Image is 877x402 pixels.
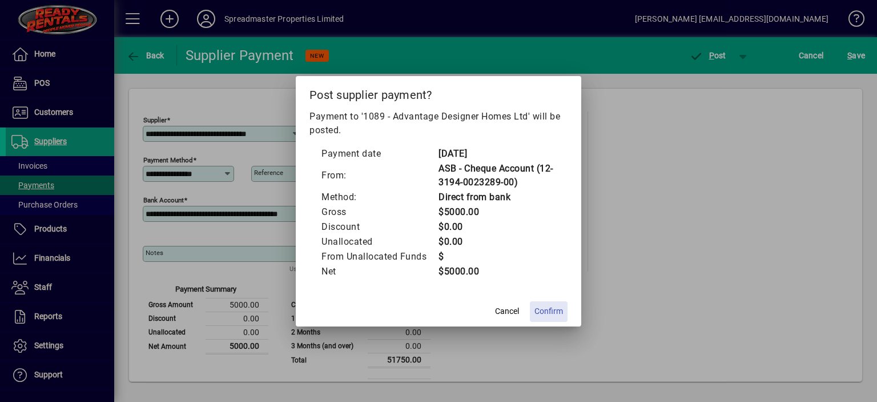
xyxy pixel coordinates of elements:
span: Confirm [534,305,563,317]
td: ASB - Cheque Account (12-3194-0023289-00) [438,161,556,190]
td: $5000.00 [438,264,556,279]
td: $0.00 [438,234,556,249]
td: [DATE] [438,146,556,161]
td: Gross [321,205,438,220]
button: Cancel [489,301,525,322]
td: $ [438,249,556,264]
td: Net [321,264,438,279]
td: From: [321,161,438,190]
p: Payment to '1089 - Advantage Designer Homes Ltd' will be posted. [309,110,568,137]
td: Direct from bank [438,190,556,205]
h2: Post supplier payment? [296,76,581,109]
span: Cancel [495,305,519,317]
td: Discount [321,220,438,234]
td: Unallocated [321,234,438,249]
td: From Unallocated Funds [321,249,438,264]
button: Confirm [530,301,568,322]
td: Method: [321,190,438,205]
td: Payment date [321,146,438,161]
td: $0.00 [438,220,556,234]
td: $5000.00 [438,205,556,220]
